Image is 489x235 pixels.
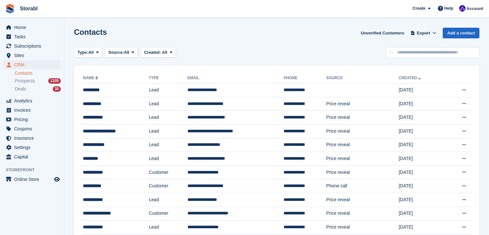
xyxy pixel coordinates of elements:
[108,49,124,56] span: Source:
[326,207,399,221] td: Price reveal
[3,124,61,133] a: menu
[399,193,445,207] td: [DATE]
[3,23,61,32] a: menu
[326,179,399,193] td: Phone call
[74,47,102,58] button: Type: All
[3,152,61,161] a: menu
[326,138,399,152] td: Price reveal
[149,207,187,221] td: Customer
[412,5,425,12] span: Create
[399,111,445,125] td: [DATE]
[3,96,61,105] a: menu
[399,165,445,179] td: [DATE]
[53,175,61,183] a: Preview store
[3,42,61,51] a: menu
[326,73,399,83] th: Source
[326,193,399,207] td: Price reveal
[399,138,445,152] td: [DATE]
[459,5,466,12] img: Bailey Hunt
[74,28,107,36] h1: Contacts
[326,97,399,111] td: Price reveal
[53,86,61,92] div: 30
[140,47,176,58] button: Created: All
[14,96,53,105] span: Analytics
[14,51,53,60] span: Sites
[3,106,61,115] a: menu
[149,138,187,152] td: Lead
[326,124,399,138] td: Price reveal
[48,78,61,84] div: 1205
[3,143,61,152] a: menu
[3,32,61,41] a: menu
[326,165,399,179] td: Price reveal
[15,78,61,84] a: Prospects 1205
[124,49,130,56] span: All
[3,115,61,124] a: menu
[15,70,61,76] a: Contacts
[15,86,26,92] span: Deals
[149,165,187,179] td: Customer
[17,3,40,14] a: Storabl
[14,143,53,152] span: Settings
[14,32,53,41] span: Tasks
[149,73,187,83] th: Type
[77,49,88,56] span: Type:
[144,50,161,55] span: Created:
[83,76,99,80] a: Name
[14,115,53,124] span: Pricing
[326,152,399,166] td: Price reveal
[417,30,430,36] span: Export
[3,60,61,69] a: menu
[149,179,187,193] td: Customer
[149,124,187,138] td: Lead
[399,97,445,111] td: [DATE]
[3,51,61,60] a: menu
[149,221,187,234] td: Lead
[15,86,61,92] a: Deals 30
[3,175,61,184] a: menu
[149,193,187,207] td: Lead
[5,4,15,14] img: stora-icon-8386f47178a22dfd0bd8f6a31ec36ba5ce8667c1dd55bd0f319d3a0aa187defe.svg
[3,134,61,143] a: menu
[149,83,187,97] td: Lead
[399,124,445,138] td: [DATE]
[326,221,399,234] td: Price reveal
[14,60,53,69] span: CRM
[399,179,445,193] td: [DATE]
[149,152,187,166] td: Lead
[88,49,94,56] span: All
[284,73,326,83] th: Phone
[14,124,53,133] span: Coupons
[14,106,53,115] span: Invoices
[14,152,53,161] span: Capital
[162,50,168,55] span: All
[14,42,53,51] span: Subscriptions
[444,5,453,12] span: Help
[358,28,407,38] a: Unverified Customers
[149,97,187,111] td: Lead
[15,78,35,84] span: Prospects
[326,111,399,125] td: Price reveal
[399,207,445,221] td: [DATE]
[149,111,187,125] td: Lead
[399,83,445,97] td: [DATE]
[399,221,445,234] td: [DATE]
[399,152,445,166] td: [DATE]
[466,5,483,12] span: Account
[105,47,138,58] button: Source: All
[443,28,479,38] a: Add a contact
[399,76,422,80] a: Created
[187,73,284,83] th: Email
[6,167,64,173] span: Storefront
[14,23,53,32] span: Home
[14,134,53,143] span: Insurance
[409,28,438,38] button: Export
[14,175,53,184] span: Online Store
